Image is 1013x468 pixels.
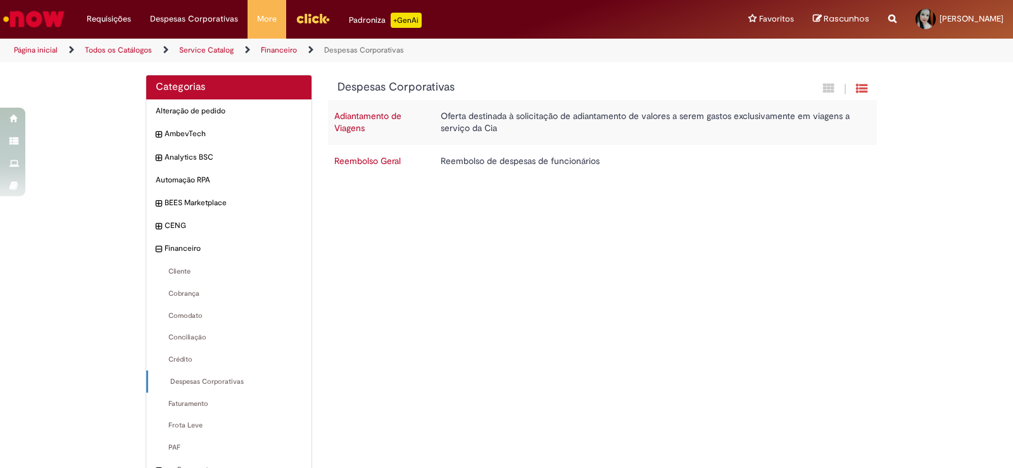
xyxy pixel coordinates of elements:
div: expandir categoria Analytics BSC Analytics BSC [146,146,311,169]
span: [PERSON_NAME] [940,13,1004,24]
i: expandir categoria Analytics BSC [156,152,161,165]
span: Crédito [156,355,302,365]
p: +GenAi [391,13,422,28]
span: Conciliação [156,332,302,343]
ul: Trilhas de página [9,39,666,62]
span: | [844,82,846,96]
td: Reembolso de despesas de funcionários [434,145,864,178]
span: Analytics BSC [165,152,302,163]
img: ServiceNow [1,6,66,32]
div: recolher categoria Financeiro Financeiro [146,237,311,260]
div: Automação RPA [146,168,311,192]
a: Service Catalog [179,45,234,55]
div: PAF [146,436,311,459]
span: BEES Marketplace [165,198,302,208]
span: Alteração de pedido [156,106,302,117]
span: Requisições [87,13,131,25]
i: recolher categoria Financeiro [156,243,161,256]
tr: Adiantamento de Viagens Oferta destinada à solicitação de adiantamento de valores a serem gastos ... [328,100,878,146]
td: Oferta destinada à solicitação de adiantamento de valores a serem gastos exclusivamente em viagen... [434,100,864,146]
a: Reembolso Geral [334,155,401,167]
a: Adiantamento de Viagens [334,110,401,134]
i: Exibição em cartão [823,82,834,94]
span: Despesas Corporativas [150,13,238,25]
div: expandir categoria CENG CENG [146,214,311,237]
span: CENG [165,220,302,231]
i: expandir categoria BEES Marketplace [156,198,161,210]
div: Cliente [146,260,311,283]
div: Crédito [146,348,311,371]
div: expandir categoria AmbevTech AmbevTech [146,122,311,146]
a: Página inicial [14,45,58,55]
span: More [257,13,277,25]
h1: {"description":null,"title":"Despesas Corporativas"} Categoria [337,81,731,94]
span: Faturamento [156,399,302,409]
a: Despesas Corporativas [324,45,404,55]
div: Padroniza [349,13,422,28]
div: Cobrança [146,282,311,305]
div: Frota Leve [146,414,311,437]
span: Favoritos [759,13,794,25]
span: Cliente [156,267,302,277]
span: AmbevTech [165,129,302,139]
span: Despesas Corporativas [158,377,302,387]
span: Frota Leve [156,421,302,431]
a: Financeiro [261,45,297,55]
span: Rascunhos [824,13,869,25]
span: PAF [156,443,302,453]
a: Todos os Catálogos [85,45,152,55]
i: expandir categoria CENG [156,220,161,233]
span: Cobrança [156,289,302,299]
div: Comodato [146,305,311,327]
span: Comodato [156,311,302,321]
tr: Reembolso Geral Reembolso de despesas de funcionários [328,145,878,178]
i: Exibição de grade [856,82,867,94]
h2: Categorias [156,82,302,93]
img: click_logo_yellow_360x200.png [296,9,330,28]
div: Despesas Corporativas [146,370,311,393]
div: Alteração de pedido [146,99,311,123]
a: Rascunhos [813,13,869,25]
span: Automação RPA [156,175,302,186]
div: Faturamento [146,393,311,415]
i: expandir categoria AmbevTech [156,129,161,141]
div: Conciliação [146,326,311,349]
div: expandir categoria BEES Marketplace BEES Marketplace [146,191,311,215]
span: Financeiro [165,243,302,254]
